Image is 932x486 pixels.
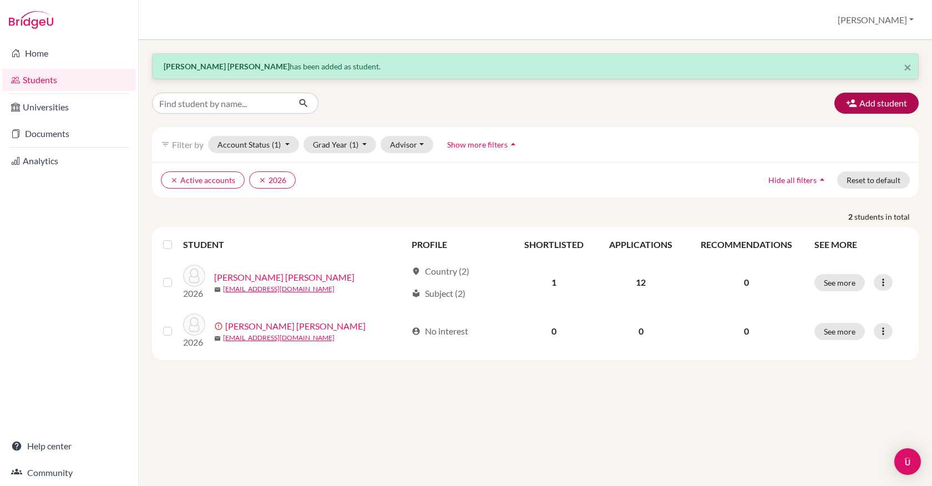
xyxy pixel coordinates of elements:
th: APPLICATIONS [596,231,686,258]
input: Find student by name... [152,93,290,114]
span: Hide all filters [768,175,817,185]
button: [PERSON_NAME] [833,9,919,31]
td: 0 [511,307,596,356]
span: mail [214,286,221,293]
span: Show more filters [447,140,508,149]
span: location_on [412,267,421,276]
td: 0 [596,307,686,356]
a: [EMAIL_ADDRESS][DOMAIN_NAME] [223,333,335,343]
button: Grad Year(1) [303,136,377,153]
p: has been added as student. [164,60,907,72]
div: Open Intercom Messenger [894,448,921,475]
button: Show more filtersarrow_drop_up [438,136,528,153]
i: arrow_drop_up [817,174,828,185]
button: See more [814,274,865,291]
button: clearActive accounts [161,171,245,189]
button: Close [904,60,911,74]
button: Hide all filtersarrow_drop_up [759,171,837,189]
th: SEE MORE [808,231,914,258]
span: account_circle [412,327,421,336]
button: See more [814,323,865,340]
a: [PERSON_NAME] [PERSON_NAME] [225,320,366,333]
div: Country (2) [412,265,469,278]
img: Ripoll Arjona, Luciana [183,313,205,336]
i: arrow_drop_up [508,139,519,150]
a: Home [2,42,136,64]
a: Students [2,69,136,91]
button: Reset to default [837,171,910,189]
span: × [904,59,911,75]
a: Universities [2,96,136,118]
i: filter_list [161,140,170,149]
p: 0 [692,325,801,338]
p: 2026 [183,336,205,349]
p: 0 [692,276,801,289]
td: 12 [596,258,686,307]
button: Advisor [381,136,433,153]
a: Help center [2,435,136,457]
img: Bridge-U [9,11,53,29]
strong: [PERSON_NAME] [PERSON_NAME] [164,62,290,71]
i: clear [170,176,178,184]
td: 1 [511,258,596,307]
a: [EMAIL_ADDRESS][DOMAIN_NAME] [223,284,335,294]
button: Add student [834,93,919,114]
span: Filter by [172,139,204,150]
button: Account Status(1) [208,136,299,153]
th: SHORTLISTED [511,231,596,258]
span: error_outline [214,322,225,331]
span: (1) [349,140,358,149]
button: clear2026 [249,171,296,189]
p: 2026 [183,287,205,300]
div: Subject (2) [412,287,465,300]
th: PROFILE [405,231,511,258]
img: Gutierrez Angulo, Andrea [183,265,205,287]
div: No interest [412,325,468,338]
span: local_library [412,289,421,298]
a: Documents [2,123,136,145]
span: (1) [272,140,281,149]
th: STUDENT [183,231,405,258]
a: [PERSON_NAME] [PERSON_NAME] [214,271,354,284]
strong: 2 [848,211,854,222]
a: Analytics [2,150,136,172]
a: Community [2,462,136,484]
i: clear [259,176,266,184]
th: RECOMMENDATIONS [686,231,808,258]
span: mail [214,335,221,342]
span: students in total [854,211,919,222]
